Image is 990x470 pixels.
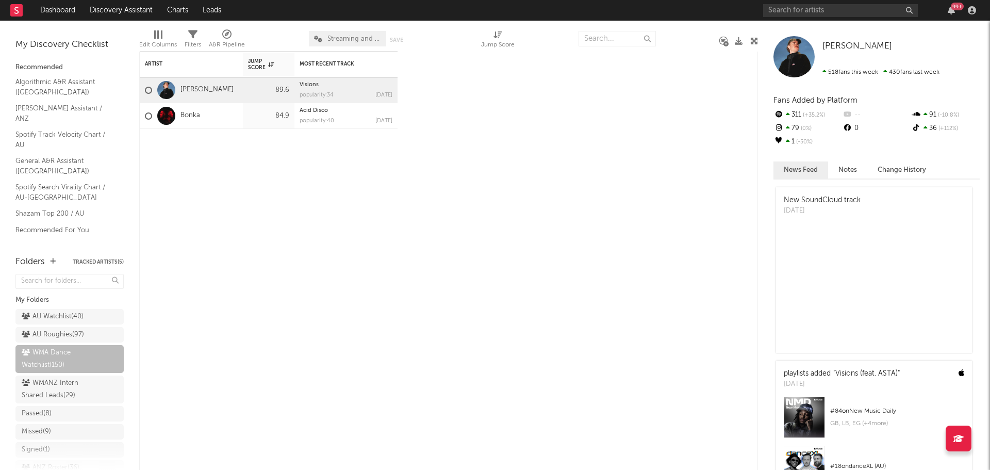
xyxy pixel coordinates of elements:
[22,408,52,420] div: Passed ( 8 )
[776,397,972,446] a: #84onNew Music DailyGB, LB, EG (+4more)
[390,37,403,43] button: Save
[15,39,124,51] div: My Discovery Checklist
[15,274,124,289] input: Search for folders...
[248,58,274,71] div: Jump Score
[937,126,958,132] span: +112 %
[300,82,392,88] div: Visions
[822,69,939,75] span: 430 fans last week
[139,26,177,56] div: Edit Columns
[73,260,124,265] button: Tracked Artists(5)
[279,59,289,70] button: Filter by Jump Score
[209,26,245,56] div: A&R Pipeline
[830,405,964,417] div: # 84 on New Music Daily
[795,139,813,145] span: -50 %
[15,327,124,343] a: AU Roughies(97)
[773,135,842,149] div: 1
[822,42,892,51] span: [PERSON_NAME]
[784,195,861,206] div: New SoundCloud track
[15,129,113,150] a: Spotify Track Velocity Chart / AU
[867,161,936,179] button: Change History
[15,376,124,403] a: WMANZ Intern Shared Leads(29)
[822,69,878,75] span: 518 fans this week
[300,108,328,114] a: Acid Disco
[951,3,964,10] div: 99 +
[15,424,124,440] a: Missed(9)
[327,36,381,42] span: Streaming and Audience Overview
[773,161,828,179] button: News Feed
[15,442,124,458] a: Signed(1)
[248,110,289,122] div: 84.9
[828,161,867,179] button: Notes
[799,126,812,132] span: 0 %
[22,426,51,438] div: Missed ( 9 )
[784,368,900,379] div: playlists added
[227,59,238,69] button: Filter by Artist
[15,61,124,74] div: Recommended
[22,444,50,456] div: Signed ( 1 )
[300,61,377,67] div: Most Recent Track
[180,111,200,120] a: Bonka
[375,92,392,98] div: [DATE]
[801,112,825,118] span: +35.2 %
[830,417,964,430] div: GB, LB, EG (+ 4 more)
[15,309,124,325] a: AU Watchlist(40)
[300,92,334,98] div: popularity: 34
[139,39,177,51] div: Edit Columns
[209,39,245,51] div: A&R Pipeline
[936,112,959,118] span: -10.8 %
[185,39,201,51] div: Filters
[15,182,113,203] a: Spotify Search Virality Chart / AU-[GEOGRAPHIC_DATA]
[22,377,94,402] div: WMANZ Intern Shared Leads ( 29 )
[248,84,289,96] div: 89.6
[375,118,392,124] div: [DATE]
[579,31,656,46] input: Search...
[300,82,319,88] a: Visions
[15,256,45,268] div: Folders
[15,406,124,422] a: Passed(8)
[15,224,113,236] a: Recommended For You
[15,103,113,124] a: [PERSON_NAME] Assistant / ANZ
[784,379,900,390] div: [DATE]
[15,294,124,306] div: My Folders
[773,122,842,135] div: 79
[300,108,392,114] div: Acid Disco
[842,108,911,122] div: --
[22,347,94,371] div: WMA Dance Watchlist ( 150 )
[382,59,392,69] button: Filter by Most Recent Track
[15,345,124,373] a: WMA Dance Watchlist(150)
[784,206,861,216] div: [DATE]
[911,108,980,122] div: 91
[842,122,911,135] div: 0
[15,76,113,98] a: Algorithmic A&R Assistant ([GEOGRAPHIC_DATA])
[22,329,84,341] div: AU Roughies ( 97 )
[300,118,334,124] div: popularity: 40
[15,208,113,219] a: Shazam Top 200 / AU
[773,96,857,104] span: Fans Added by Platform
[763,4,918,17] input: Search for artists
[481,26,515,56] div: Jump Score
[180,86,234,94] a: [PERSON_NAME]
[833,370,900,377] a: "Visions (feat. ASTA)"
[773,108,842,122] div: 311
[15,155,113,176] a: General A&R Assistant ([GEOGRAPHIC_DATA])
[145,61,222,67] div: Artist
[185,26,201,56] div: Filters
[822,41,892,52] a: [PERSON_NAME]
[948,6,955,14] button: 99+
[911,122,980,135] div: 36
[481,39,515,51] div: Jump Score
[22,311,84,323] div: AU Watchlist ( 40 )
